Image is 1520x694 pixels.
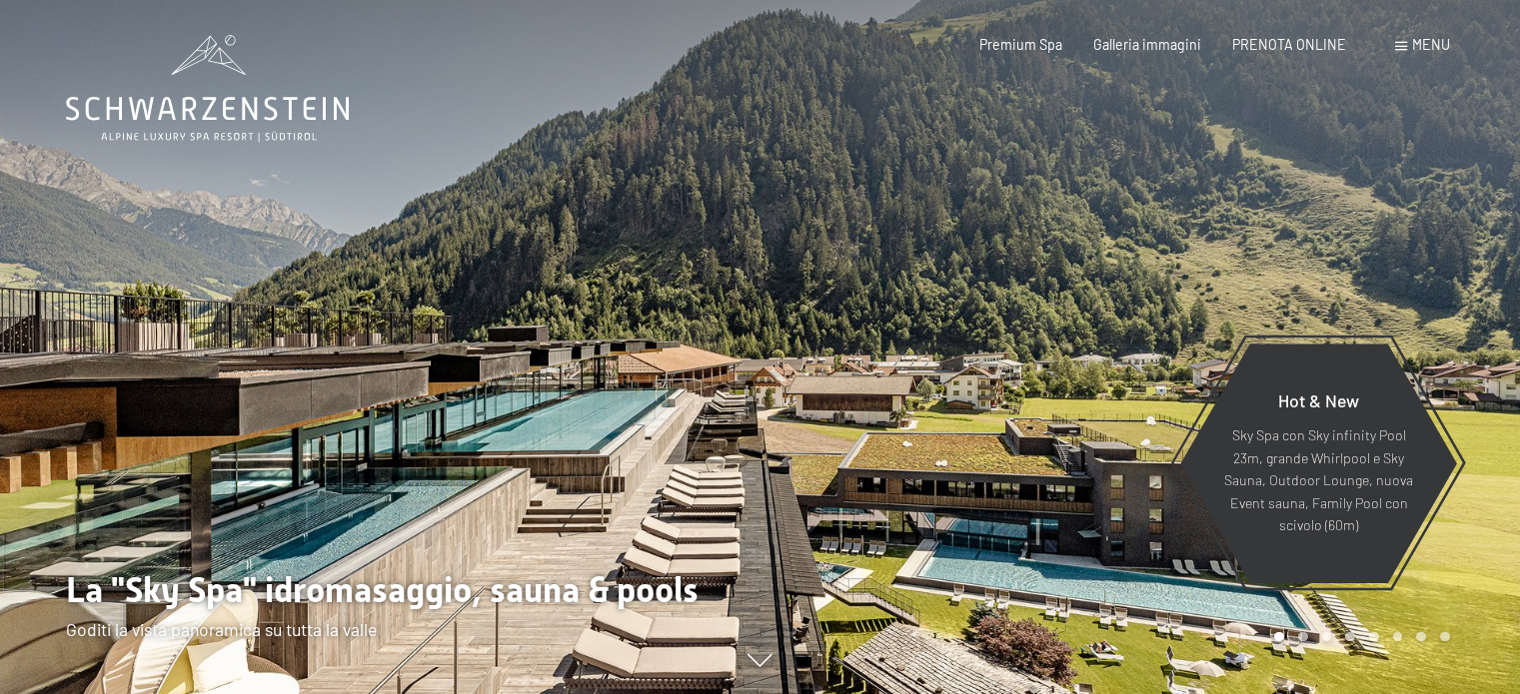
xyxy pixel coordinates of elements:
p: Sky Spa con Sky infinity Pool 23m, grande Whirlpool e Sky Sauna, Outdoor Lounge, nuova Event saun... [1223,424,1414,537]
span: Hot & New [1278,389,1359,411]
div: Carousel Page 2 [1298,632,1308,642]
div: Carousel Page 4 [1345,632,1355,642]
div: Carousel Pagination [1267,632,1449,642]
span: Menu [1412,36,1450,53]
div: Carousel Page 1 (Current Slide) [1274,632,1284,642]
div: Carousel Page 8 [1440,632,1450,642]
div: Carousel Page 5 [1369,632,1379,642]
a: Hot & New Sky Spa con Sky infinity Pool 23m, grande Whirlpool e Sky Sauna, Outdoor Lounge, nuova ... [1179,343,1458,584]
a: PRENOTA ONLINE [1232,36,1346,53]
a: Galleria immagini [1093,36,1201,53]
a: Premium Spa [979,36,1062,53]
div: Carousel Page 7 [1416,632,1426,642]
div: Carousel Page 6 [1393,632,1403,642]
div: Carousel Page 3 [1322,632,1332,642]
